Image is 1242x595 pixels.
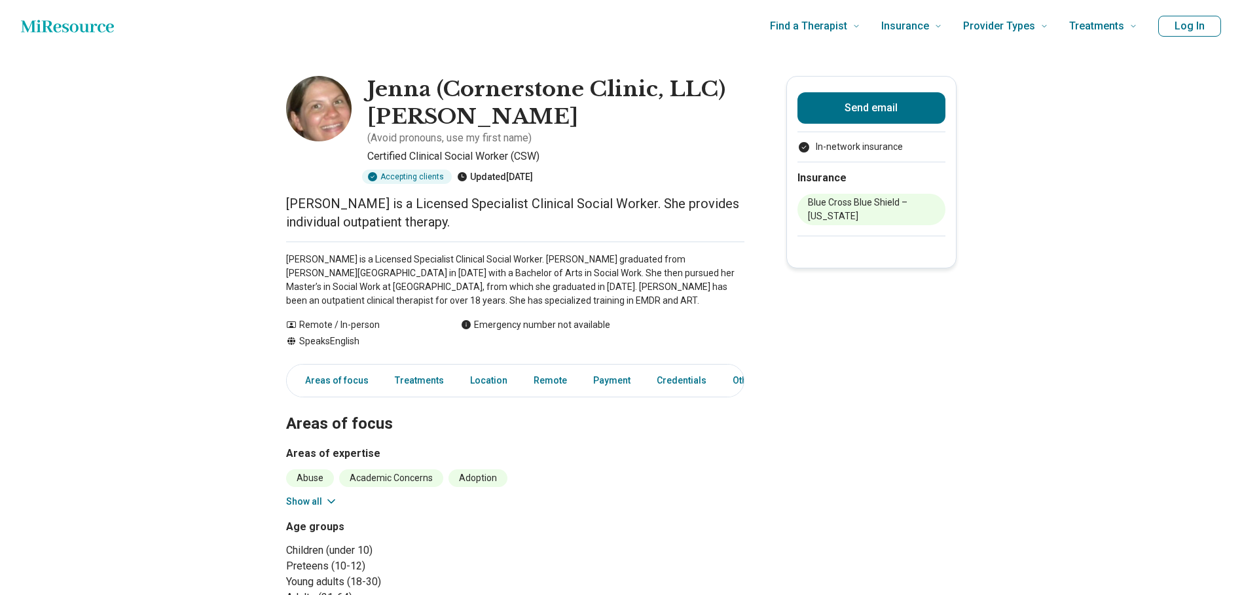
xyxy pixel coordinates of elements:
h2: Insurance [797,170,945,186]
a: Areas of focus [289,367,376,394]
a: Payment [585,367,638,394]
a: Remote [526,367,575,394]
p: [PERSON_NAME] is a Licensed Specialist Clinical Social Worker. [PERSON_NAME] graduated from [PERS... [286,253,744,308]
li: Young adults (18-30) [286,574,510,590]
span: Insurance [881,17,929,35]
div: Updated [DATE] [457,170,533,184]
p: Certified Clinical Social Worker (CSW) [367,149,744,164]
span: Treatments [1069,17,1124,35]
button: Send email [797,92,945,124]
li: In-network insurance [797,140,945,154]
li: Preteens (10-12) [286,558,510,574]
a: Other [725,367,772,394]
h3: Areas of expertise [286,446,744,461]
li: Academic Concerns [339,469,443,487]
a: Location [462,367,515,394]
h3: Age groups [286,519,510,535]
div: Remote / In-person [286,318,435,332]
div: Accepting clients [362,170,452,184]
a: Home page [21,13,114,39]
div: Emergency number not available [461,318,610,332]
span: Find a Therapist [770,17,847,35]
h1: Jenna (Cornerstone Clinic, LLC) [PERSON_NAME] [367,76,744,130]
span: Provider Types [963,17,1035,35]
img: Jenna Krehbiel, Certified Clinical Social Worker (CSW) [286,76,352,141]
button: Show all [286,495,338,509]
li: Adoption [448,469,507,487]
h2: Areas of focus [286,382,744,435]
ul: Payment options [797,140,945,154]
li: Blue Cross Blue Shield – [US_STATE] [797,194,945,225]
div: Speaks English [286,334,435,348]
button: Log In [1158,16,1221,37]
p: [PERSON_NAME] is a Licensed Specialist Clinical Social Worker. She provides individual outpatient... [286,194,744,231]
a: Credentials [649,367,714,394]
li: Children (under 10) [286,543,510,558]
a: Treatments [387,367,452,394]
p: ( Avoid pronouns, use my first name ) [367,130,532,146]
li: Abuse [286,469,334,487]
